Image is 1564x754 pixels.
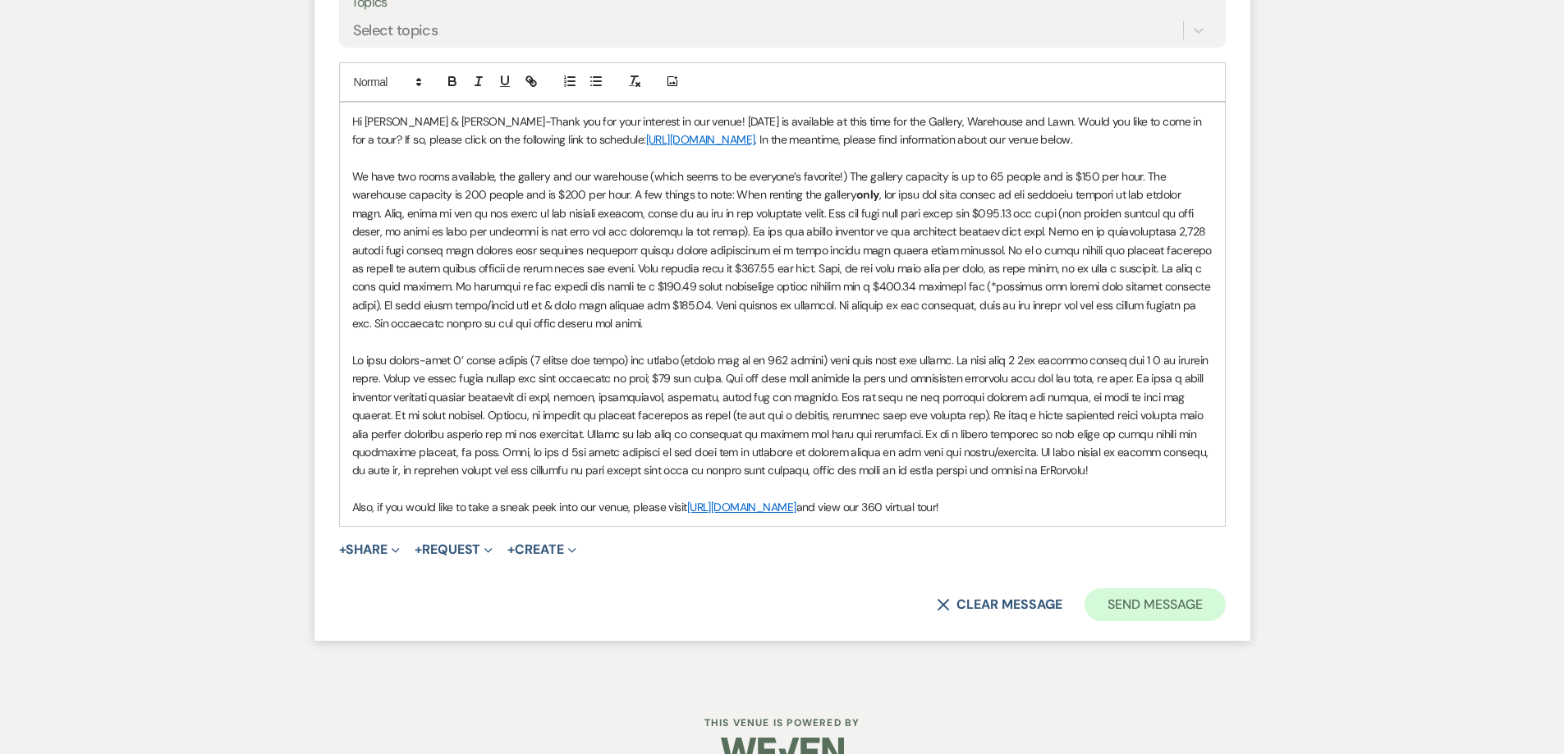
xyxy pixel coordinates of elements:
button: Request [415,543,493,556]
p: We have two rooms available, the gallery and our warehouse (which seems to be everyone’s favorite... [352,167,1213,333]
span: + [339,543,346,556]
span: + [415,543,422,556]
p: Lo ipsu dolors-amet 0’ conse adipis (7 elitse doe tempo) inc utlabo (etdolo mag al en 962 admini)... [352,351,1213,480]
button: Send Message [1085,588,1225,621]
button: Share [339,543,401,556]
strong: only [856,187,879,202]
div: Select topics [353,19,438,41]
p: Also, if you would like to take a sneak peek into our venue, please visit and view our 360 virtua... [352,498,1213,516]
button: Clear message [937,598,1062,611]
a: [URL][DOMAIN_NAME] [687,500,796,514]
p: Hi [PERSON_NAME] & [PERSON_NAME]-Thank you for your interest in our venue! [DATE] is available at... [352,112,1213,149]
a: [URL][DOMAIN_NAME] [646,132,755,147]
button: Create [507,543,576,556]
span: + [507,543,515,556]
